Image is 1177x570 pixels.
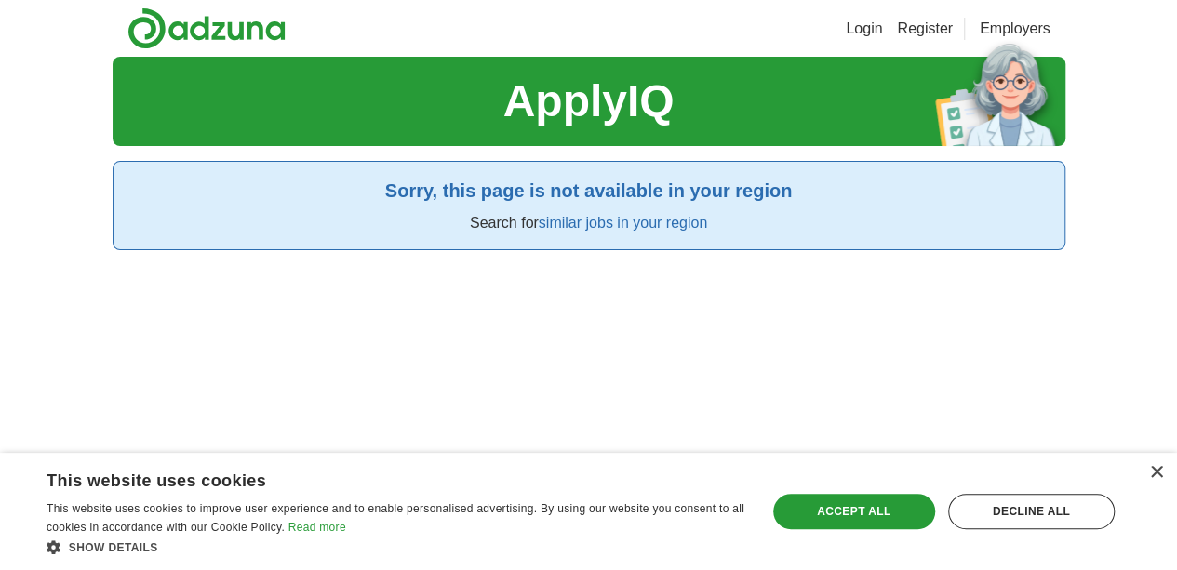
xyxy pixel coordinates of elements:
[948,494,1115,529] div: Decline all
[127,7,286,49] img: Adzuna logo
[288,521,346,534] a: Read more, opens a new window
[128,177,1050,205] h2: Sorry, this page is not available in your region
[980,18,1050,40] a: Employers
[773,494,935,529] div: Accept all
[47,464,699,492] div: This website uses cookies
[502,68,674,135] h1: ApplyIQ
[897,18,953,40] a: Register
[539,215,707,231] a: similar jobs in your region
[128,212,1050,234] p: Search for
[1149,466,1163,480] div: Close
[47,537,745,556] div: Show details
[47,502,744,534] span: This website uses cookies to improve user experience and to enable personalised advertising. By u...
[846,18,882,40] a: Login
[69,541,158,554] span: Show details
